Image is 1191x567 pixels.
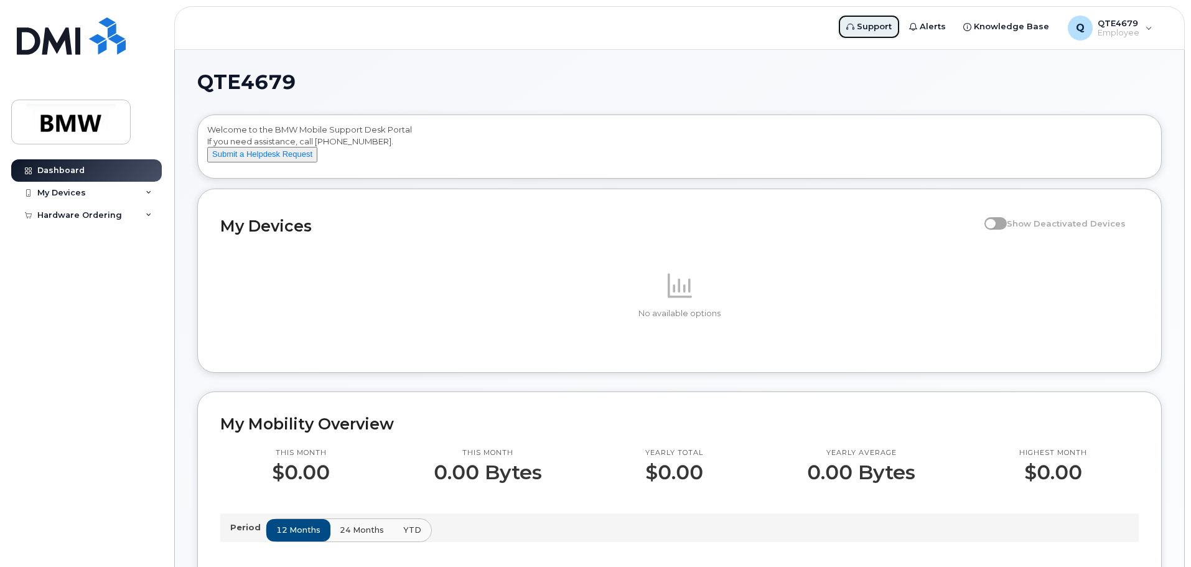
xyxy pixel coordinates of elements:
div: Welcome to the BMW Mobile Support Desk Portal If you need assistance, call [PHONE_NUMBER]. [207,124,1152,174]
p: This month [272,448,330,458]
p: $0.00 [1019,461,1087,484]
p: 0.00 Bytes [807,461,915,484]
p: Period [230,522,266,533]
p: $0.00 [272,461,330,484]
p: This month [434,448,542,458]
input: Show Deactivated Devices [984,212,994,222]
span: 24 months [340,524,384,536]
iframe: Messenger Launcher [1137,513,1182,558]
button: Submit a Helpdesk Request [207,147,317,162]
h2: My Mobility Overview [220,415,1139,433]
p: Yearly total [645,448,703,458]
h2: My Devices [220,217,978,235]
p: 0.00 Bytes [434,461,542,484]
p: $0.00 [645,461,703,484]
p: Highest month [1019,448,1087,458]
span: YTD [403,524,421,536]
span: Show Deactivated Devices [1007,218,1126,228]
span: QTE4679 [197,73,296,91]
p: No available options [220,308,1139,319]
p: Yearly average [807,448,915,458]
a: Submit a Helpdesk Request [207,149,317,159]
